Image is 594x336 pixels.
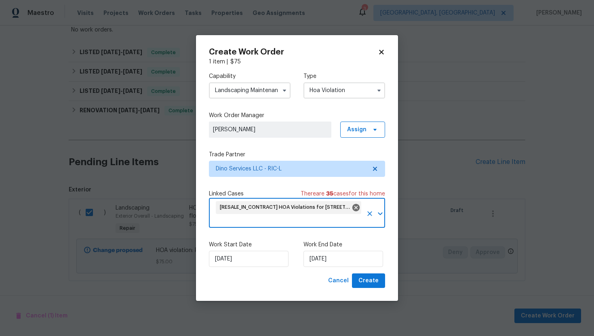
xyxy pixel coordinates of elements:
label: Type [303,72,385,80]
input: M/D/YYYY [303,251,383,267]
label: Capability [209,72,291,80]
div: [RESALE_IN_CONTRACT] HOA Violations for [STREET_ADDRESS] [216,201,361,214]
label: Work Start Date [209,241,291,249]
label: Trade Partner [209,151,385,159]
span: $ 75 [230,59,241,65]
span: 35 [326,191,333,197]
span: Dino Services LLC - RIC-L [216,165,367,173]
button: Open [375,208,386,219]
h2: Create Work Order [209,48,378,56]
button: Cancel [325,273,352,288]
span: Assign [347,126,367,134]
label: Work Order Manager [209,111,385,120]
span: Linked Cases [209,190,244,198]
span: Cancel [328,276,349,286]
span: [RESALE_IN_CONTRACT] HOA Violations for [STREET_ADDRESS] [220,204,354,211]
span: There are case s for this home [301,190,385,198]
span: [PERSON_NAME] [213,126,327,134]
button: Show options [280,86,289,95]
button: Create [352,273,385,288]
button: Show options [374,86,384,95]
span: Create [358,276,379,286]
input: Select... [209,82,291,99]
div: 1 item | [209,58,385,66]
button: Clear [364,208,375,219]
label: Work End Date [303,241,385,249]
input: Select... [303,82,385,99]
input: M/D/YYYY [209,251,289,267]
